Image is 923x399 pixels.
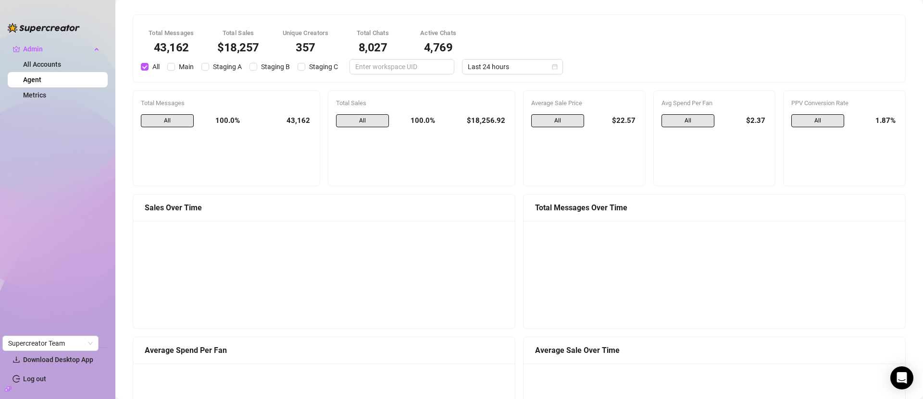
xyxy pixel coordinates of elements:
div: 100.0% [397,114,435,128]
a: Agent [23,76,41,84]
div: $2.37 [722,114,768,128]
div: 43,162 [149,42,194,53]
input: Enter workspace UID [355,61,441,72]
div: Open Intercom Messenger [890,366,913,389]
div: $18,257 [217,42,260,53]
div: 100.0% [201,114,240,128]
div: 357 [283,42,329,53]
div: Total Messages [141,98,312,108]
span: All [531,114,584,128]
div: PPV Conversion Rate [791,98,898,108]
div: 4,769 [417,42,460,53]
div: 43,162 [248,114,312,128]
div: Active Chats [417,28,460,38]
span: All [791,114,844,128]
div: Total Sales [336,98,507,108]
div: Total Messages Over Time [535,202,894,214]
a: All Accounts [23,60,61,68]
span: Staging C [305,61,342,72]
span: Staging B [257,61,294,72]
div: 8,027 [352,42,394,53]
a: Metrics [23,91,46,99]
span: calendar [552,64,558,70]
span: All [141,114,194,128]
span: Main [175,61,198,72]
span: All [336,114,389,128]
div: Total Chats [352,28,394,38]
div: Average Sale Over Time [535,344,894,356]
img: logo-BBDzfeDw.svg [8,23,80,33]
span: Last 24 hours [468,60,557,74]
span: All [149,61,163,72]
div: Unique Creators [283,28,329,38]
div: Avg Spend Per Fan [661,98,768,108]
span: Download Desktop App [23,356,93,363]
span: Supercreator Team [8,336,93,351]
span: download [12,356,20,363]
a: Log out [23,375,46,383]
div: Sales Over Time [145,202,503,214]
div: Average Sale Price [531,98,637,108]
div: Total Messages [149,28,194,38]
div: $22.57 [592,114,637,128]
span: crown [12,45,20,53]
div: $18,256.92 [443,114,507,128]
span: Admin [23,41,91,57]
div: Total Sales [217,28,260,38]
div: 1.87% [852,114,898,128]
div: Average Spend Per Fan [145,344,503,356]
span: All [661,114,714,128]
span: build [5,386,12,392]
span: Staging A [209,61,246,72]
